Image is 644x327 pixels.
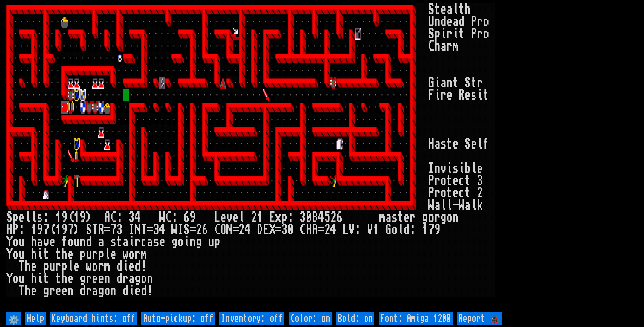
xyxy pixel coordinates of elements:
[446,162,453,175] div: i
[86,260,92,273] div: w
[74,211,80,224] div: 1
[98,273,104,285] div: e
[324,224,330,236] div: 2
[61,260,68,273] div: p
[300,211,306,224] div: 3
[477,77,483,89] div: r
[465,187,471,199] div: t
[86,236,92,248] div: d
[61,211,68,224] div: 9
[428,199,434,211] div: W
[288,211,294,224] div: :
[459,89,465,101] div: R
[141,248,147,260] div: m
[239,224,245,236] div: 2
[43,211,49,224] div: :
[446,40,453,52] div: r
[477,89,483,101] div: i
[434,187,440,199] div: r
[428,16,434,28] div: U
[446,28,453,40] div: r
[434,89,440,101] div: i
[19,273,25,285] div: u
[269,211,275,224] div: E
[110,211,116,224] div: C
[465,77,471,89] div: S
[471,16,477,28] div: P
[110,224,116,236] div: 7
[446,89,453,101] div: e
[13,273,19,285] div: o
[202,224,208,236] div: 6
[19,285,25,297] div: T
[98,260,104,273] div: r
[440,16,446,28] div: d
[465,175,471,187] div: t
[123,236,129,248] div: a
[135,236,141,248] div: r
[37,236,43,248] div: a
[446,187,453,199] div: t
[453,175,459,187] div: e
[453,77,459,89] div: t
[440,89,446,101] div: r
[477,28,483,40] div: r
[49,224,55,236] div: (
[457,312,502,325] input: Report 🐞
[440,40,446,52] div: a
[19,211,25,224] div: e
[459,199,465,211] div: W
[471,162,477,175] div: l
[98,236,104,248] div: a
[477,162,483,175] div: e
[379,312,453,325] input: Font: Amiga 1200
[434,28,440,40] div: p
[43,224,49,236] div: 7
[147,236,153,248] div: a
[92,224,98,236] div: T
[446,3,453,16] div: a
[6,273,13,285] div: Y
[269,224,275,236] div: X
[43,248,49,260] div: t
[129,224,135,236] div: I
[92,260,98,273] div: o
[349,224,355,236] div: V
[68,236,74,248] div: o
[92,248,98,260] div: r
[477,199,483,211] div: k
[110,248,116,260] div: e
[422,224,428,236] div: 1
[147,224,153,236] div: =
[31,260,37,273] div: e
[220,224,226,236] div: O
[116,211,123,224] div: :
[214,211,220,224] div: L
[428,28,434,40] div: S
[116,224,123,236] div: 3
[379,211,385,224] div: m
[336,211,343,224] div: 6
[104,211,110,224] div: A
[281,224,288,236] div: 3
[306,224,312,236] div: H
[446,77,453,89] div: n
[141,260,147,273] div: !
[355,224,361,236] div: :
[49,236,55,248] div: e
[135,211,141,224] div: 4
[459,16,465,28] div: d
[135,248,141,260] div: r
[141,273,147,285] div: o
[55,260,61,273] div: r
[86,273,92,285] div: r
[55,211,61,224] div: 1
[104,260,110,273] div: m
[219,312,284,325] input: Inventory: off
[404,211,410,224] div: e
[19,224,25,236] div: :
[226,211,233,224] div: v
[37,224,43,236] div: 9
[471,89,477,101] div: s
[385,224,391,236] div: G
